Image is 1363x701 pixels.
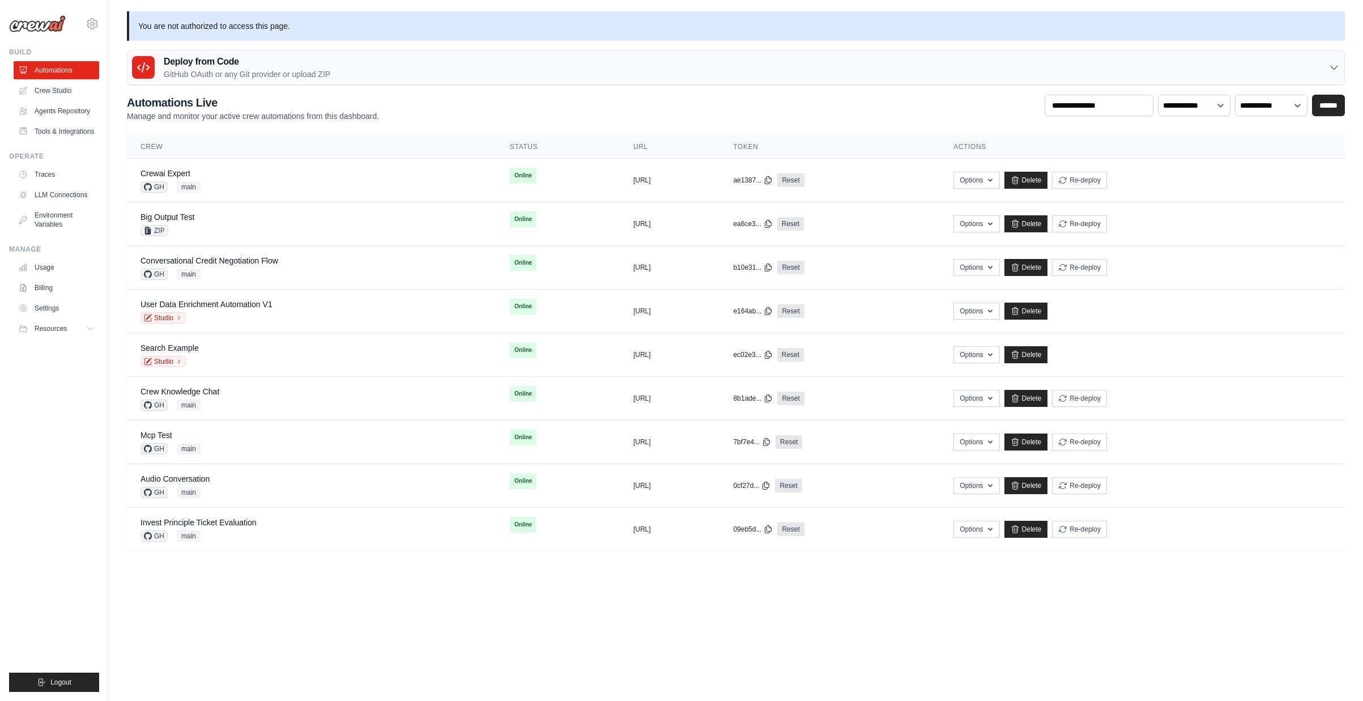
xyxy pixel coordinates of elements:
[35,324,67,333] span: Resources
[953,259,999,276] button: Options
[164,55,330,69] h3: Deploy from Code
[953,172,999,189] button: Options
[620,135,719,159] th: URL
[496,135,620,159] th: Status
[14,165,99,184] a: Traces
[1004,477,1048,494] a: Delete
[1004,390,1048,407] a: Delete
[733,307,773,316] button: e164ab...
[177,181,201,193] span: main
[775,479,802,492] a: Reset
[953,521,999,538] button: Options
[510,168,536,184] span: Online
[777,392,804,405] a: Reset
[140,169,190,178] a: Crewai Expert
[140,487,168,498] span: GH
[510,342,536,358] span: Online
[140,312,186,324] a: Studio
[777,348,804,362] a: Reset
[719,135,940,159] th: Token
[777,261,804,274] a: Reset
[140,474,210,483] a: Audio Conversation
[140,431,172,440] a: Mcp Test
[140,443,168,454] span: GH
[140,225,168,236] span: ZIP
[14,299,99,317] a: Settings
[127,95,379,111] h2: Automations Live
[14,122,99,141] a: Tools & Integrations
[1004,215,1048,232] a: Delete
[1306,647,1363,701] iframe: Chat Widget
[777,173,804,187] a: Reset
[177,487,201,498] span: main
[140,181,168,193] span: GH
[733,350,772,359] button: ec02e3...
[14,61,99,79] a: Automations
[953,477,999,494] button: Options
[9,152,99,161] div: Operate
[733,394,773,403] button: 8b1ade...
[14,279,99,297] a: Billing
[140,356,186,367] a: Studio
[1004,172,1048,189] a: Delete
[1004,303,1048,320] a: Delete
[14,102,99,120] a: Agents Repository
[14,206,99,233] a: Environment Variables
[953,303,999,320] button: Options
[510,517,536,533] span: Online
[777,522,804,536] a: Reset
[510,430,536,445] span: Online
[510,473,536,489] span: Online
[140,256,278,265] a: Conversational Credit Negotiation Flow
[777,217,804,231] a: Reset
[127,135,496,159] th: Crew
[177,269,201,280] span: main
[127,111,379,122] p: Manage and monitor your active crew automations from this dashboard.
[127,11,1345,41] p: You are not authorized to access this page.
[776,435,802,449] a: Reset
[50,678,71,687] span: Logout
[953,434,999,451] button: Options
[1052,259,1107,276] button: Re-deploy
[1052,172,1107,189] button: Re-deploy
[953,215,999,232] button: Options
[733,437,771,447] button: 7bf7e4...
[510,386,536,402] span: Online
[733,176,773,185] button: ae1387...
[953,346,999,363] button: Options
[510,211,536,227] span: Online
[1052,434,1107,451] button: Re-deploy
[733,219,772,228] button: ea6ce3...
[14,186,99,204] a: LLM Connections
[1004,434,1048,451] a: Delete
[777,304,804,318] a: Reset
[140,518,257,527] a: Invest Principle Ticket Evaluation
[1004,521,1048,538] a: Delete
[9,673,99,692] button: Logout
[733,481,770,490] button: 0cf27d...
[1052,521,1107,538] button: Re-deploy
[953,390,999,407] button: Options
[14,320,99,338] button: Resources
[140,387,219,396] a: Crew Knowledge Chat
[177,443,201,454] span: main
[733,263,773,272] button: b10e31...
[14,82,99,100] a: Crew Studio
[9,245,99,254] div: Manage
[510,299,536,315] span: Online
[177,530,201,542] span: main
[1004,259,1048,276] a: Delete
[1052,215,1107,232] button: Re-deploy
[140,269,168,280] span: GH
[164,69,330,80] p: GitHub OAuth or any Git provider or upload ZIP
[510,255,536,271] span: Online
[9,15,66,32] img: Logo
[140,213,194,222] a: Big Output Test
[733,525,773,534] button: 09eb5d...
[14,258,99,277] a: Usage
[940,135,1345,159] th: Actions
[140,300,272,309] a: User Data Enrichment Automation V1
[140,400,168,411] span: GH
[1052,477,1107,494] button: Re-deploy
